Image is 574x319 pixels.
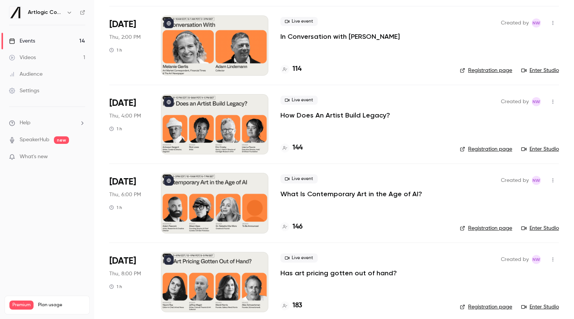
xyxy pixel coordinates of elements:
a: Enter Studio [521,224,559,232]
a: 183 [280,301,302,311]
a: 114 [280,64,302,74]
a: Registration page [460,303,512,311]
a: Enter Studio [521,145,559,153]
div: 1 h [109,47,122,53]
span: Live event [280,174,318,183]
span: new [54,136,69,144]
div: Sep 18 Thu, 4:00 PM (Europe/London) [109,94,149,154]
span: What's new [20,153,48,161]
span: Premium [9,301,34,310]
span: [DATE] [109,18,136,31]
h4: 144 [292,143,303,153]
span: Thu, 2:00 PM [109,34,141,41]
h4: 183 [292,301,302,311]
div: Events [9,37,35,45]
a: Has art pricing gotten out of hand? [280,269,397,278]
div: Sep 18 Thu, 2:00 PM (Europe/London) [109,15,149,76]
span: [DATE] [109,255,136,267]
span: Created by [501,18,529,27]
h4: 114 [292,64,302,74]
a: How Does An Artist Build Legacy? [280,111,390,120]
span: Thu, 4:00 PM [109,112,141,120]
a: SpeakerHub [20,136,49,144]
span: Thu, 6:00 PM [109,191,141,198]
a: 146 [280,222,303,232]
h6: Artlogic Connect 2025 [28,9,63,16]
a: Registration page [460,224,512,232]
span: Help [20,119,31,127]
span: Thu, 8:00 PM [109,270,141,278]
a: Enter Studio [521,67,559,74]
a: Registration page [460,67,512,74]
a: What Is Contemporary Art in the Age of AI? [280,189,422,198]
span: Live event [280,253,318,263]
span: Natasha Whiffin [532,18,541,27]
span: NW [533,255,540,264]
span: Natasha Whiffin [532,176,541,185]
h4: 146 [292,222,303,232]
span: NW [533,97,540,106]
li: help-dropdown-opener [9,119,85,127]
span: Natasha Whiffin [532,255,541,264]
span: Created by [501,97,529,106]
div: 1 h [109,205,122,211]
div: Sep 18 Thu, 6:00 PM (Europe/London) [109,173,149,233]
span: [DATE] [109,97,136,109]
img: Artlogic Connect 2025 [9,6,21,18]
span: Plan usage [38,302,85,308]
a: 144 [280,143,303,153]
span: Created by [501,176,529,185]
div: Sep 18 Thu, 8:00 PM (Europe/London) [109,252,149,312]
div: Audience [9,70,43,78]
a: Registration page [460,145,512,153]
div: Settings [9,87,39,95]
div: 1 h [109,126,122,132]
span: NW [533,176,540,185]
span: NW [533,18,540,27]
a: Enter Studio [521,303,559,311]
span: Natasha Whiffin [532,97,541,106]
a: In Conversation with [PERSON_NAME] [280,32,400,41]
div: 1 h [109,284,122,290]
span: [DATE] [109,176,136,188]
span: Created by [501,255,529,264]
iframe: Noticeable Trigger [76,154,85,160]
div: Videos [9,54,36,61]
span: Live event [280,96,318,105]
span: Live event [280,17,318,26]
